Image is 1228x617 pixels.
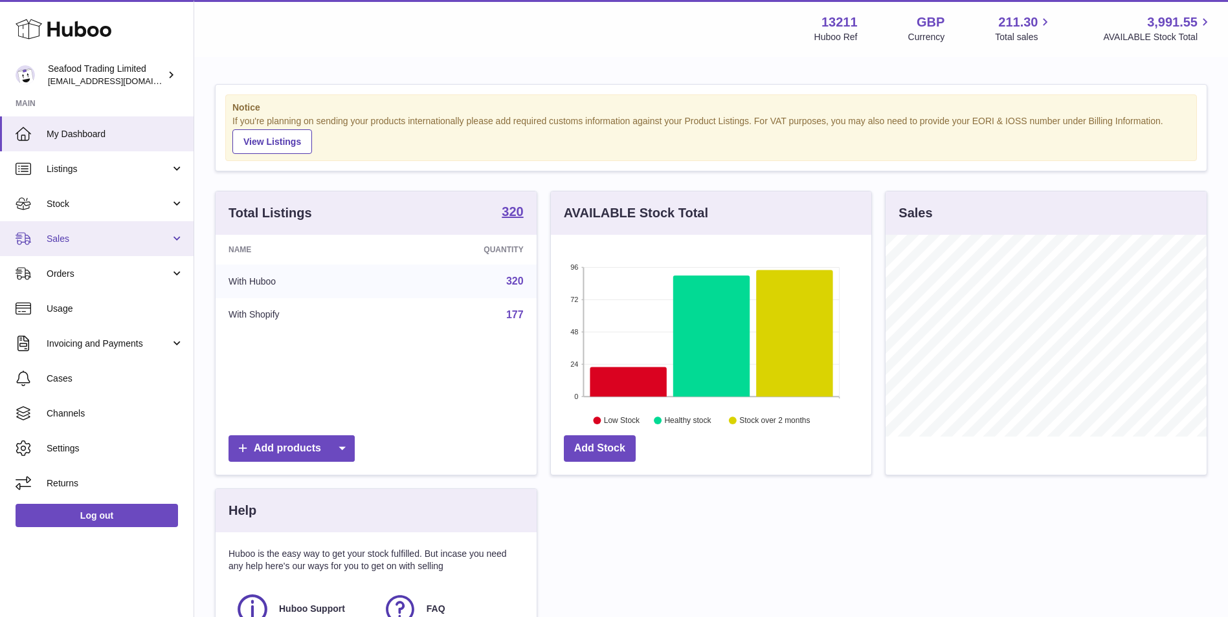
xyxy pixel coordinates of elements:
a: 177 [506,309,524,320]
strong: Notice [232,102,1190,114]
span: My Dashboard [47,128,184,140]
td: With Huboo [216,265,388,298]
strong: GBP [917,14,944,31]
p: Huboo is the easy way to get your stock fulfilled. But incase you need any help here's our ways f... [229,548,524,572]
div: Currency [908,31,945,43]
div: Huboo Ref [814,31,858,43]
a: 3,991.55 AVAILABLE Stock Total [1103,14,1212,43]
a: 211.30 Total sales [995,14,1053,43]
span: 211.30 [998,14,1038,31]
th: Quantity [388,235,536,265]
span: Listings [47,163,170,175]
a: View Listings [232,129,312,154]
span: Sales [47,233,170,245]
span: Huboo Support [279,603,345,615]
span: Cases [47,373,184,385]
div: Seafood Trading Limited [48,63,164,87]
h3: Total Listings [229,204,312,222]
text: Healthy stock [664,416,711,425]
a: Add products [229,435,355,462]
span: Channels [47,407,184,420]
th: Name [216,235,388,265]
text: Stock over 2 months [739,416,810,425]
h3: Help [229,502,256,519]
span: [EMAIL_ADDRESS][DOMAIN_NAME] [48,76,190,86]
strong: 13211 [821,14,858,31]
text: 0 [574,393,578,400]
strong: 320 [502,205,523,218]
span: Stock [47,198,170,210]
span: Returns [47,477,184,490]
a: 320 [502,205,523,221]
img: internalAdmin-13211@internal.huboo.com [16,65,35,85]
a: Add Stock [564,435,636,462]
span: Total sales [995,31,1053,43]
text: Low Stock [604,416,640,425]
text: 24 [570,360,578,368]
a: Log out [16,504,178,527]
text: 72 [570,296,578,303]
h3: Sales [899,204,932,222]
span: FAQ [427,603,445,615]
span: Invoicing and Payments [47,338,170,350]
span: Settings [47,442,184,455]
span: 3,991.55 [1147,14,1198,31]
a: 320 [506,276,524,287]
h3: AVAILABLE Stock Total [564,204,708,222]
span: Orders [47,268,170,280]
span: Usage [47,303,184,315]
td: With Shopify [216,298,388,332]
text: 48 [570,328,578,336]
text: 96 [570,263,578,271]
span: AVAILABLE Stock Total [1103,31,1212,43]
div: If you're planning on sending your products internationally please add required customs informati... [232,115,1190,154]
